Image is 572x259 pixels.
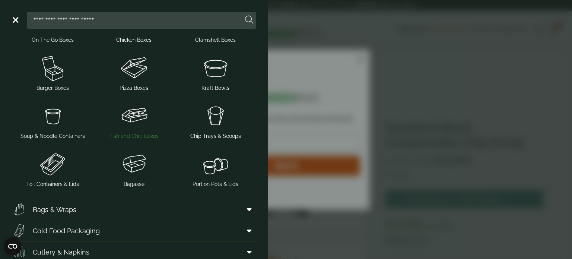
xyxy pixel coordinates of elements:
a: Bagasse [96,148,172,190]
img: Clamshell_box.svg [96,149,172,179]
span: Burger Boxes [36,84,69,92]
a: Kraft Bowls [178,51,253,94]
a: Fish and Chip Boxes [96,100,172,142]
img: Paper_carriers.svg [12,202,27,217]
img: SoupNsalad_bowls.svg [178,53,253,83]
span: Chip Trays & Scoops [190,132,241,140]
img: Burger_box.svg [15,53,90,83]
span: Chicken Boxes [116,36,152,44]
span: Fish and Chip Boxes [109,132,159,140]
span: Soup & Noodle Containers [20,132,85,140]
img: SoupNoodle_container.svg [15,101,90,131]
a: Soup & Noodle Containers [15,100,90,142]
img: Sandwich_box.svg [12,223,27,238]
button: Open CMP widget [4,237,22,255]
a: Burger Boxes [15,51,90,94]
span: Foil Containers & Lids [26,180,79,188]
img: PortionPots.svg [178,149,253,179]
a: Cold Food Packaging [12,220,256,241]
span: Clamshell Boxes [195,36,236,44]
img: Chip_tray.svg [178,101,253,131]
span: Cutlery & Napkins [33,247,89,257]
span: Kraft Bowls [201,84,229,92]
span: Bags & Wraps [33,205,76,215]
a: Bags & Wraps [12,199,256,220]
span: On The Go Boxes [32,36,74,44]
img: Pizza_boxes.svg [96,53,172,83]
a: Portion Pots & Lids [178,148,253,190]
img: FishNchip_box.svg [96,101,172,131]
span: Portion Pots & Lids [193,180,238,188]
span: Cold Food Packaging [33,226,100,236]
a: Foil Containers & Lids [15,148,90,190]
a: Chip Trays & Scoops [178,100,253,142]
img: Foil_container.svg [15,149,90,179]
a: Pizza Boxes [96,51,172,94]
span: Bagasse [124,180,144,188]
span: Pizza Boxes [120,84,148,92]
